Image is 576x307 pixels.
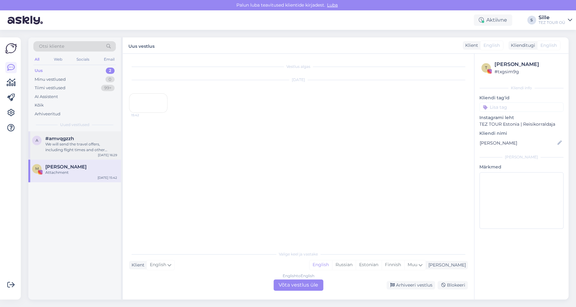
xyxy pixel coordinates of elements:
div: [DATE] 16:29 [98,153,117,157]
div: Arhiveeritud [35,111,60,117]
span: English [483,42,500,49]
span: English [150,261,166,268]
input: Lisa tag [479,102,563,112]
p: Kliendi tag'id [479,95,563,101]
div: Russian [332,260,356,270]
div: Estonian [356,260,381,270]
div: 2 [106,68,115,74]
a: SilleTEZ TOUR OÜ [539,15,572,25]
span: Otsi kliente [39,43,64,50]
span: M [35,166,39,171]
p: TEZ TOUR Estonia | Reisikorraldaja [479,121,563,128]
div: [PERSON_NAME] [494,61,562,68]
div: # txgsim9g [494,68,562,75]
div: [DATE] [129,77,468,83]
div: Arhiveeri vestlus [387,281,435,289]
div: Minu vestlused [35,76,66,83]
div: [PERSON_NAME] [479,154,563,160]
div: Finnish [381,260,404,270]
div: Web [53,55,64,63]
div: Aktiivne [474,14,512,26]
span: Muu [408,262,417,267]
div: Klienditugi [508,42,535,49]
div: 99+ [101,85,115,91]
div: Attachment [45,170,117,175]
div: Blokeeri [438,281,468,289]
div: Kõik [35,102,44,108]
p: Märkmed [479,164,563,170]
div: Vestlus algas [129,64,468,69]
div: Võta vestlus üle [274,279,323,291]
div: Valige keel ja vastake [129,251,468,257]
p: Kliendi nimi [479,130,563,137]
img: Askly Logo [5,42,17,54]
span: 15:42 [131,113,155,118]
div: Uus [35,68,43,74]
span: Mihkel Raidma [45,164,87,170]
div: English [309,260,332,270]
div: 0 [105,76,115,83]
span: #amvqgzzh [45,136,74,141]
div: All [33,55,41,63]
div: Klient [463,42,478,49]
div: Kliendi info [479,85,563,91]
span: Uued vestlused [60,122,89,128]
span: Luba [325,2,340,8]
div: Email [103,55,116,63]
div: Tiimi vestlused [35,85,65,91]
div: Klient [129,262,144,268]
div: Socials [75,55,91,63]
div: [PERSON_NAME] [426,262,466,268]
span: t [485,65,487,70]
input: Lisa nimi [480,140,556,146]
div: Sille [539,15,565,20]
div: [DATE] 15:42 [98,175,117,180]
div: TEZ TOUR OÜ [539,20,565,25]
div: We will send the travel offers, including flight times and other details for your trip to [PERSON... [45,141,117,153]
span: a [36,138,38,143]
div: English to English [283,273,314,279]
span: English [540,42,557,49]
div: S [527,16,536,25]
label: Uus vestlus [128,41,155,50]
div: AI Assistent [35,94,58,100]
p: Instagrami leht [479,114,563,121]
